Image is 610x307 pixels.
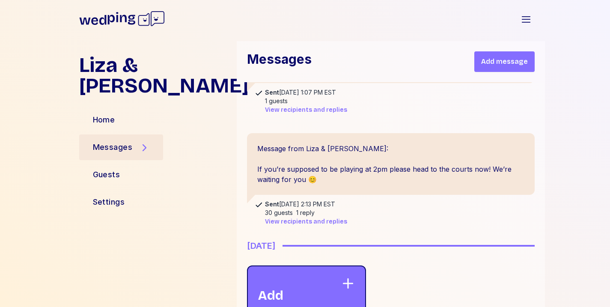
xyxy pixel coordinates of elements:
div: Message from Liza & [PERSON_NAME]: If you’re supposed to be playing at 2pm please head to the cou... [247,133,535,195]
div: [DATE] 1:07 PM EST [265,88,347,97]
div: 1 reply [296,209,315,217]
button: View recipients and replies [265,218,347,226]
h1: Messages [247,51,312,72]
div: Guests [93,169,120,181]
div: Settings [93,196,125,208]
span: Add message [481,57,528,67]
button: View recipients and replies [265,106,347,114]
div: Home [93,114,115,126]
div: 1 guests [265,97,288,105]
span: Sent [265,89,279,96]
button: Add message [474,51,535,72]
div: Messages [93,141,133,153]
div: [DATE] [247,240,276,252]
h1: Liza & [PERSON_NAME] [79,55,230,96]
span: Sent [265,200,279,208]
div: 30 guests [265,209,293,217]
div: [DATE] 2:13 PM EST [265,200,347,209]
